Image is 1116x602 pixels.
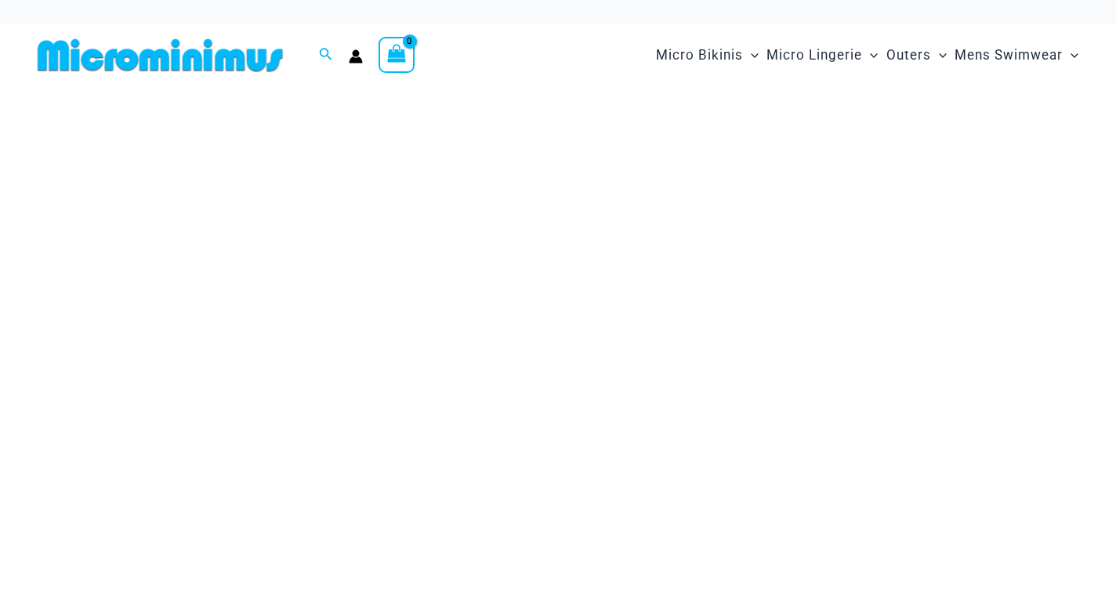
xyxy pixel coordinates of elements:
[766,35,862,75] span: Micro Lingerie
[886,35,931,75] span: Outers
[656,35,743,75] span: Micro Bikinis
[763,31,882,79] a: Micro LingerieMenu ToggleMenu Toggle
[743,35,759,75] span: Menu Toggle
[951,31,1082,79] a: Mens SwimwearMenu ToggleMenu Toggle
[862,35,878,75] span: Menu Toggle
[349,49,363,63] a: Account icon link
[1063,35,1078,75] span: Menu Toggle
[955,35,1063,75] span: Mens Swimwear
[379,37,415,73] a: View Shopping Cart, empty
[931,35,947,75] span: Menu Toggle
[882,31,951,79] a: OutersMenu ToggleMenu Toggle
[31,38,289,73] img: MM SHOP LOGO FLAT
[652,31,763,79] a: Micro BikinisMenu ToggleMenu Toggle
[319,45,333,65] a: Search icon link
[650,29,1085,82] nav: Site Navigation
